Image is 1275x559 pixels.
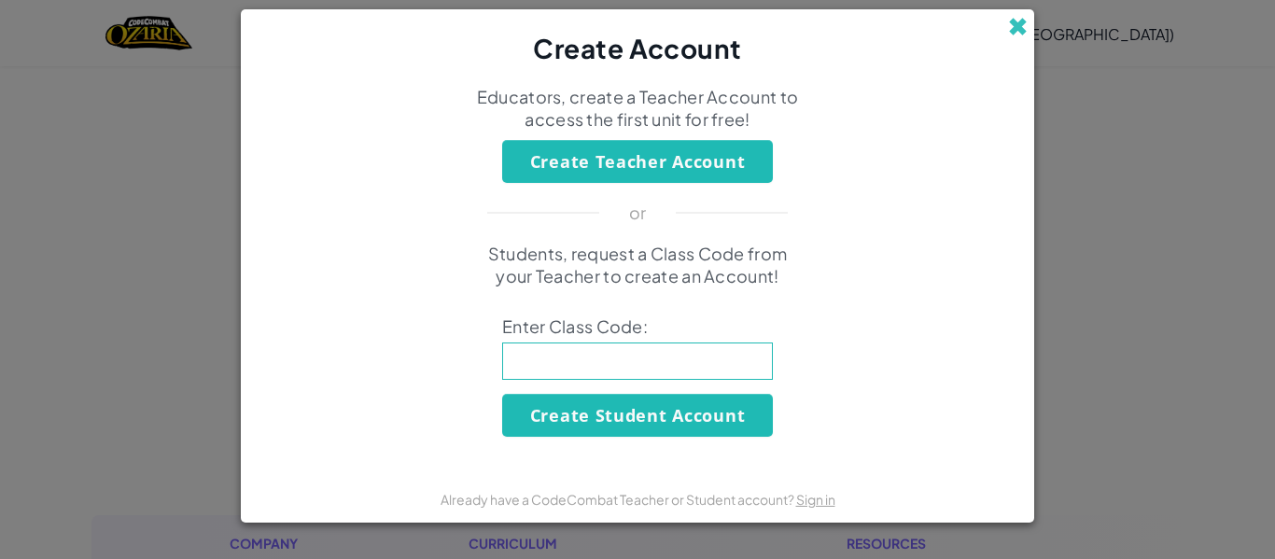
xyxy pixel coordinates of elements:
[474,86,801,131] p: Educators, create a Teacher Account to access the first unit for free!
[629,202,647,224] p: or
[796,491,835,508] a: Sign in
[533,32,742,64] span: Create Account
[502,315,773,338] span: Enter Class Code:
[441,491,796,508] span: Already have a CodeCombat Teacher or Student account?
[502,140,773,183] button: Create Teacher Account
[502,394,773,437] button: Create Student Account
[474,243,801,287] p: Students, request a Class Code from your Teacher to create an Account!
